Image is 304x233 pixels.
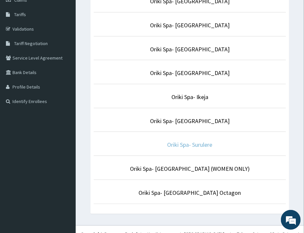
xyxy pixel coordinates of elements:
[130,165,250,172] a: Oriki Spa- [GEOGRAPHIC_DATA] (WOMEN ONLY)
[150,69,230,77] a: Oriki Spa- [GEOGRAPHIC_DATA]
[171,93,208,101] a: Oriki Spa- Ikeja
[139,189,241,196] a: Oriki Spa- [GEOGRAPHIC_DATA] Octagon
[150,21,230,29] a: Oriki Spa- [GEOGRAPHIC_DATA]
[14,12,26,17] span: Tariffs
[167,141,213,148] a: Oriki Spa- Surulere
[14,40,48,46] span: Tariff Negotiation
[150,45,230,53] a: Oriki Spa- [GEOGRAPHIC_DATA]
[150,117,230,125] a: Oriki Spa- [GEOGRAPHIC_DATA]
